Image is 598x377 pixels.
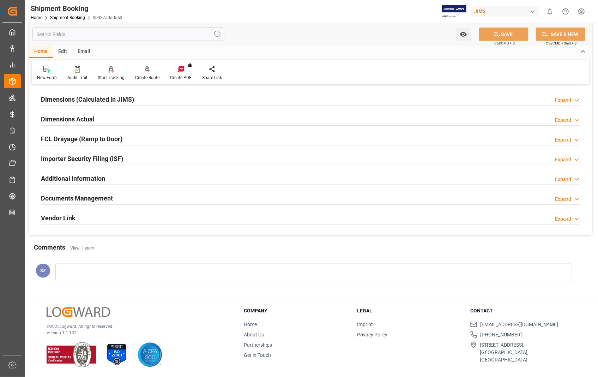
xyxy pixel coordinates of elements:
[31,15,42,20] a: Home
[555,97,572,104] div: Expand
[104,342,129,367] img: ISO 27001 Certification
[32,28,224,41] input: Search Fields
[555,116,572,124] div: Expand
[41,114,95,124] h2: Dimensions Actual
[357,307,461,315] h3: Legal
[41,174,105,183] h2: Additional Information
[50,15,85,20] a: Shipment Booking
[471,5,542,18] button: JIMS
[67,74,87,81] div: Audit Trail
[357,322,373,327] a: Imprint
[546,41,577,46] span: Ctrl/CMD + Shift + S
[542,4,558,19] button: show 0 new notifications
[34,243,65,252] h2: Comments
[40,268,46,273] span: SZ
[47,342,96,367] img: ISO 9001 & ISO 14001 Certification
[70,246,94,251] a: View History
[555,215,572,223] div: Expand
[555,176,572,183] div: Expand
[471,6,539,17] div: JIMS
[494,41,515,46] span: Ctrl/CMD + S
[41,213,75,223] h2: Vendor Link
[558,4,574,19] button: Help Center
[536,28,585,41] button: SAVE & NEW
[357,332,387,337] a: Privacy Policy
[72,46,96,58] div: Email
[555,156,572,163] div: Expand
[480,341,575,364] span: [STREET_ADDRESS], [GEOGRAPHIC_DATA], [GEOGRAPHIC_DATA]
[244,307,348,315] h3: Company
[244,352,271,358] a: Get in Touch
[41,193,113,203] h2: Documents Management
[244,342,272,348] a: Partnerships
[37,74,57,81] div: New Form
[29,46,53,58] div: Home
[442,5,466,18] img: Exertis%20JAM%20-%20Email%20Logo.jpg_1722504956.jpg
[244,322,257,327] a: Home
[135,74,159,81] div: Create Route
[555,136,572,144] div: Expand
[479,28,528,41] button: SAVE
[47,330,226,336] p: Version 1.1.132
[98,74,125,81] div: Start Tracking
[244,332,264,337] a: About Us
[41,134,122,144] h2: FCL Drayage (Ramp to Door)
[138,342,162,367] img: AICPA SOC
[31,3,122,14] div: Shipment Booking
[470,307,575,315] h3: Contact
[41,95,134,104] h2: Dimensions (Calculated in JIMS)
[47,323,226,330] p: © 2025 Logward. All rights reserved.
[202,74,222,81] div: Share Link
[53,46,72,58] div: Edit
[480,321,558,328] span: [EMAIL_ADDRESS][DOMAIN_NAME]
[456,28,471,41] button: open menu
[555,196,572,203] div: Expand
[47,307,110,317] img: Logward Logo
[480,331,522,339] span: [PHONE_NUMBER]
[41,154,123,163] h2: Importer Security Filing (ISF)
